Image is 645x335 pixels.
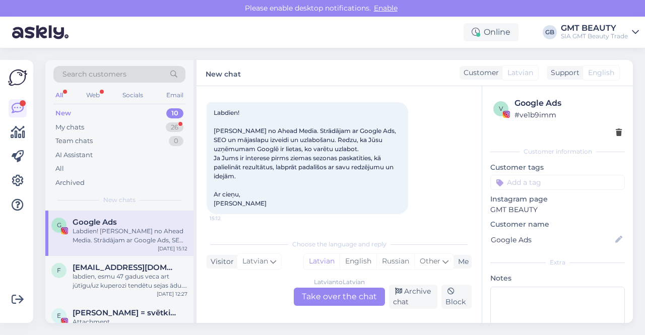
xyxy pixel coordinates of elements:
div: New [55,108,71,118]
span: Labdien! [PERSON_NAME] no Ahead Media. Strādājam ar Google Ads, SEO un mājaslapu izveidi un uzlab... [214,109,398,207]
div: Google Ads [514,97,622,109]
div: GB [543,25,557,39]
div: Labdien! [PERSON_NAME] no Ahead Media. Strādājam ar Google Ads, SEO un mājaslapu izveidi un uzlab... [73,227,187,245]
span: Latvian [507,68,533,78]
div: Email [164,89,185,102]
div: Russian [376,254,414,269]
div: Team chats [55,136,93,146]
div: AI Assistant [55,150,93,160]
p: Customer name [490,219,625,230]
div: Choose the language and reply [207,240,472,249]
div: [DATE] 15:12 [158,245,187,252]
p: Instagram page [490,194,625,205]
div: Latvian to Latvian [314,278,365,287]
div: My chats [55,122,84,132]
div: Archive chat [389,285,438,309]
div: Take over the chat [294,288,385,306]
div: Socials [120,89,145,102]
p: GMT BEAUTY [490,205,625,215]
div: 26 [166,122,183,132]
div: [DATE] 12:27 [157,290,187,298]
div: SIA GMT Beauty Trade [561,32,628,40]
span: 15:12 [210,215,247,222]
div: All [53,89,65,102]
div: Support [547,68,579,78]
div: All [55,164,64,174]
span: Eva Šimo = svētki & prakses mieram & līdzsvaram [73,308,177,317]
span: E [57,312,61,319]
img: Askly Logo [8,68,27,87]
input: Add name [491,234,613,245]
input: Add a tag [490,175,625,190]
div: Attachment [73,317,187,326]
div: Online [464,23,519,41]
div: 0 [169,136,183,146]
div: English [340,254,376,269]
div: Extra [490,258,625,267]
span: Other [420,256,440,265]
div: Me [454,256,469,267]
div: Block [441,285,472,309]
span: v [499,105,503,112]
p: Notes [490,273,625,284]
div: Web [84,89,102,102]
div: Visitor [207,256,234,267]
span: Search customers [62,69,126,80]
div: labdien, esmu 47 gadus veca art jūtīgu/uz kuperozi tendētu sejas ādu. Ļoti daudzi aptiekas produk... [73,272,187,290]
label: New chat [206,66,241,80]
div: # ve1b9imm [514,109,622,120]
div: 10 [166,108,183,118]
span: furmane.monta@inbox.lv [73,263,177,272]
div: Customer [460,68,499,78]
a: GMT BEAUTYSIA GMT Beauty Trade [561,24,639,40]
span: f [57,266,61,274]
span: New chats [103,195,136,205]
div: GMT BEAUTY [561,24,628,32]
div: Latvian [304,254,340,269]
span: English [588,68,614,78]
p: Customer tags [490,162,625,173]
span: G [57,221,61,229]
div: Customer information [490,147,625,156]
span: Latvian [242,256,268,267]
span: Google Ads [73,218,117,227]
span: Enable [371,4,401,13]
div: Archived [55,178,85,188]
